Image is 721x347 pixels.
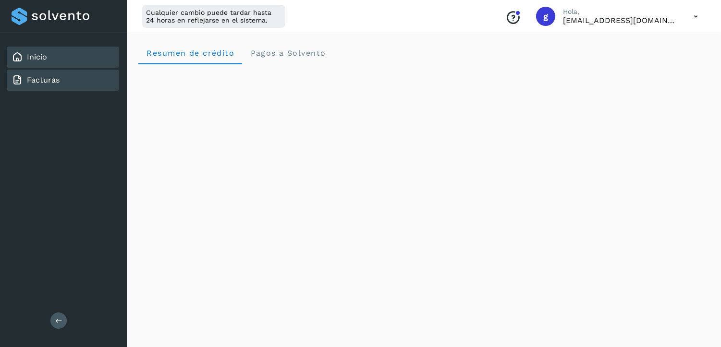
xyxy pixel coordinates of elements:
[563,16,678,25] p: gdl_silver@hotmail.com
[27,75,60,84] a: Facturas
[27,52,47,61] a: Inicio
[142,5,285,28] div: Cualquier cambio puede tardar hasta 24 horas en reflejarse en el sistema.
[563,8,678,16] p: Hola,
[7,47,119,68] div: Inicio
[250,48,326,58] span: Pagos a Solvento
[146,48,234,58] span: Resumen de crédito
[7,70,119,91] div: Facturas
